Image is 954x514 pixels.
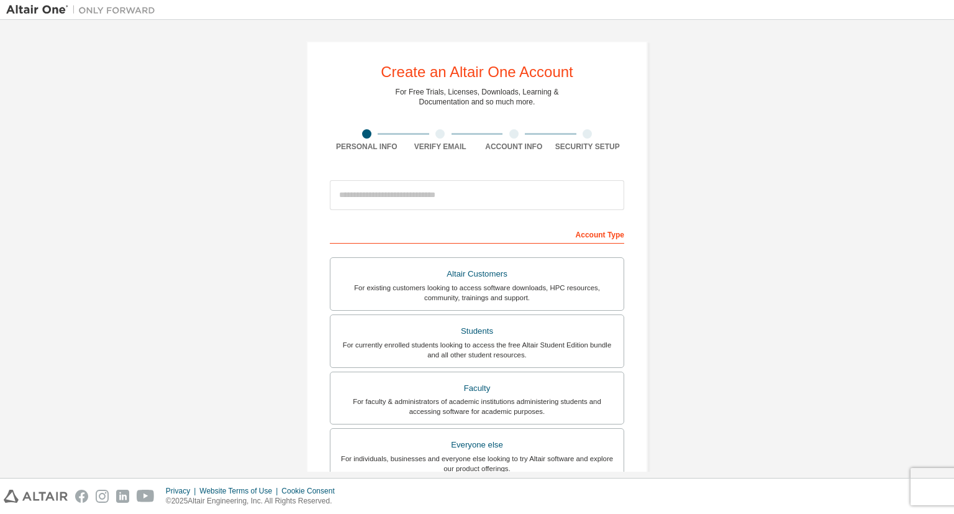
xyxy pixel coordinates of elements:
[166,486,199,496] div: Privacy
[338,323,616,340] div: Students
[338,397,616,416] div: For faculty & administrators of academic institutions administering students and accessing softwa...
[338,436,616,454] div: Everyone else
[137,490,155,503] img: youtube.svg
[477,142,551,152] div: Account Info
[166,496,342,507] p: © 2025 Altair Engineering, Inc. All Rights Reserved.
[6,4,161,16] img: Altair One
[338,340,616,360] div: For currently enrolled students looking to access the free Altair Student Edition bundle and all ...
[338,265,616,283] div: Altair Customers
[96,490,109,503] img: instagram.svg
[75,490,88,503] img: facebook.svg
[199,486,281,496] div: Website Terms of Use
[116,490,129,503] img: linkedin.svg
[338,380,616,397] div: Faculty
[404,142,478,152] div: Verify Email
[338,283,616,303] div: For existing customers looking to access software downloads, HPC resources, community, trainings ...
[330,142,404,152] div: Personal Info
[381,65,573,80] div: Create an Altair One Account
[330,224,624,244] div: Account Type
[4,490,68,503] img: altair_logo.svg
[281,486,342,496] div: Cookie Consent
[551,142,625,152] div: Security Setup
[396,87,559,107] div: For Free Trials, Licenses, Downloads, Learning & Documentation and so much more.
[338,454,616,474] div: For individuals, businesses and everyone else looking to try Altair software and explore our prod...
